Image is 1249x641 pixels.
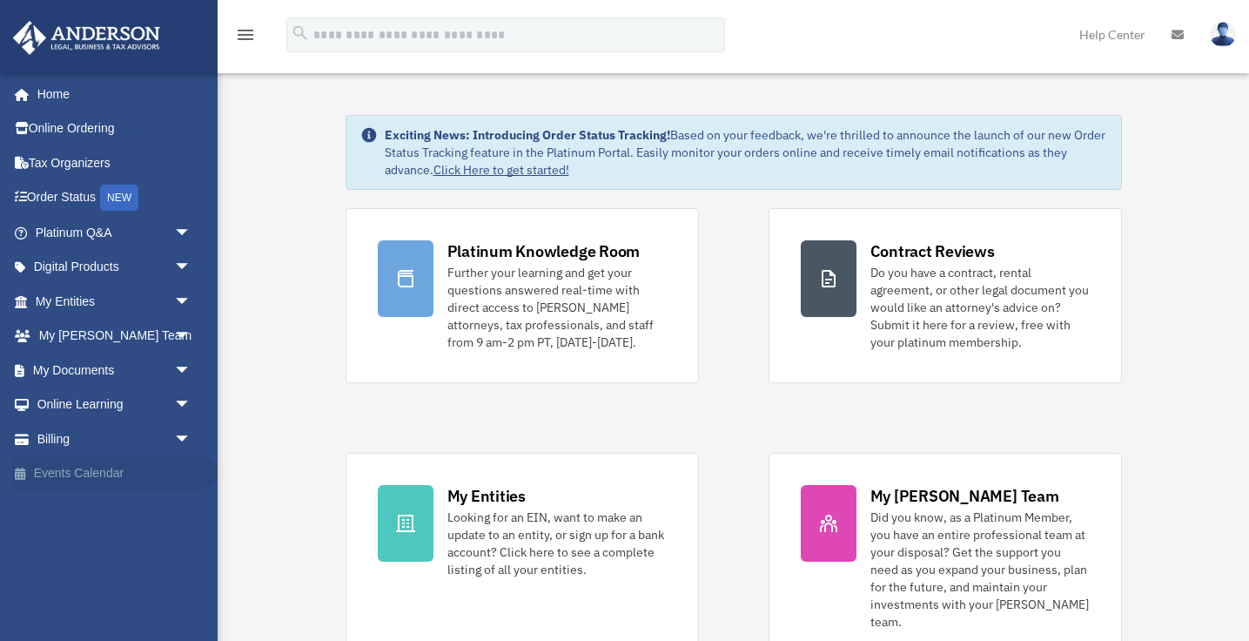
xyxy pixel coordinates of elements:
[235,30,256,45] a: menu
[870,485,1059,507] div: My [PERSON_NAME] Team
[385,127,670,143] strong: Exciting News: Introducing Order Status Tracking!
[12,180,218,216] a: Order StatusNEW
[385,126,1107,179] div: Based on your feedback, we're thrilled to announce the launch of our new Order Status Tracking fe...
[174,388,209,423] span: arrow_drop_down
[433,162,569,178] a: Click Here to get started!
[291,24,310,43] i: search
[174,250,209,286] span: arrow_drop_down
[870,264,1090,351] div: Do you have a contract, rental agreement, or other legal document you would like an attorney's ad...
[870,240,995,262] div: Contract Reviews
[447,240,641,262] div: Platinum Knowledge Room
[870,509,1090,631] div: Did you know, as a Platinum Member, you have an entire professional team at your disposal? Get th...
[1210,22,1236,47] img: User Pic
[12,77,209,111] a: Home
[447,509,667,578] div: Looking for an EIN, want to make an update to an entity, or sign up for a bank account? Click her...
[174,422,209,457] span: arrow_drop_down
[12,111,218,146] a: Online Ordering
[769,208,1122,383] a: Contract Reviews Do you have a contract, rental agreement, or other legal document you would like...
[346,208,699,383] a: Platinum Knowledge Room Further your learning and get your questions answered real-time with dire...
[12,215,218,250] a: Platinum Q&Aarrow_drop_down
[12,456,218,491] a: Events Calendar
[235,24,256,45] i: menu
[174,215,209,251] span: arrow_drop_down
[174,284,209,320] span: arrow_drop_down
[447,485,526,507] div: My Entities
[12,250,218,285] a: Digital Productsarrow_drop_down
[12,319,218,354] a: My [PERSON_NAME] Teamarrow_drop_down
[174,353,209,388] span: arrow_drop_down
[12,284,218,319] a: My Entitiesarrow_drop_down
[8,21,165,55] img: Anderson Advisors Platinum Portal
[174,319,209,354] span: arrow_drop_down
[12,353,218,388] a: My Documentsarrow_drop_down
[12,145,218,180] a: Tax Organizers
[12,422,218,456] a: Billingarrow_drop_down
[100,185,138,211] div: NEW
[447,264,667,351] div: Further your learning and get your questions answered real-time with direct access to [PERSON_NAM...
[12,388,218,422] a: Online Learningarrow_drop_down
